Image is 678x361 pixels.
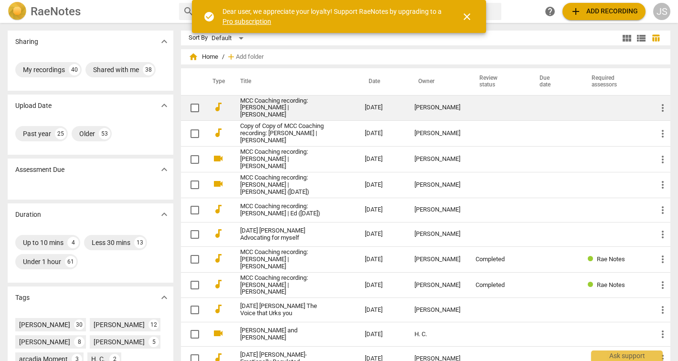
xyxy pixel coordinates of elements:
[357,222,407,246] td: [DATE]
[212,31,247,46] div: Default
[23,65,65,74] div: My recordings
[8,2,171,21] a: LogoRaeNotes
[461,11,473,22] span: close
[657,304,668,316] span: more_vert
[148,319,159,330] div: 12
[528,68,580,95] th: Due date
[414,156,460,163] div: [PERSON_NAME]
[657,229,668,240] span: more_vert
[541,3,559,20] a: Help
[159,209,170,220] span: expand_more
[212,328,224,339] span: videocam
[414,181,460,189] div: [PERSON_NAME]
[222,53,224,61] span: /
[15,165,64,175] p: Assessment Due
[620,31,634,45] button: Tile view
[588,255,597,263] span: Review status: completed
[414,282,460,289] div: [PERSON_NAME]
[212,101,224,113] span: audiotrack
[570,6,582,17] span: add
[79,129,95,138] div: Older
[222,18,271,25] a: Pro subscription
[205,68,229,95] th: Type
[634,31,648,45] button: List view
[562,3,646,20] button: Upload
[597,281,625,288] span: Rae Notes
[357,172,407,198] td: [DATE]
[657,102,668,114] span: more_vert
[476,282,520,289] div: Completed
[212,278,224,290] span: audiotrack
[357,147,407,172] td: [DATE]
[15,293,30,303] p: Tags
[414,256,460,263] div: [PERSON_NAME]
[591,350,663,361] div: Ask support
[357,322,407,347] td: [DATE]
[19,337,70,347] div: [PERSON_NAME]
[67,237,79,248] div: 4
[597,255,625,263] span: Rae Notes
[222,7,444,26] div: Dear user, we appreciate your loyalty! Support RaeNotes by upgrading to a
[357,95,407,121] td: [DATE]
[544,6,556,17] span: help
[240,203,330,217] a: MCC Coaching recording: [PERSON_NAME] | Ed ([DATE])
[657,254,668,265] span: more_vert
[240,174,330,196] a: MCC Coaching recording: [PERSON_NAME] | [PERSON_NAME] ([DATE])
[203,11,215,22] span: check_circle
[240,97,330,119] a: MCC Coaching recording: [PERSON_NAME] | [PERSON_NAME]
[55,128,66,139] div: 25
[93,65,139,74] div: Shared with me
[414,231,460,238] div: [PERSON_NAME]
[357,68,407,95] th: Date
[240,227,330,242] a: [DATE] [PERSON_NAME] Advocating for myself
[31,5,81,18] h2: RaeNotes
[414,206,460,213] div: [PERSON_NAME]
[414,130,460,137] div: [PERSON_NAME]
[468,68,528,95] th: Review status
[157,290,171,305] button: Show more
[212,228,224,239] span: audiotrack
[357,198,407,222] td: [DATE]
[651,33,660,42] span: table_chart
[570,6,638,17] span: Add recording
[414,331,460,338] div: H. C.
[240,123,330,144] a: Copy of Copy of MCC Coaching recording: [PERSON_NAME] | [PERSON_NAME]
[189,52,198,62] span: home
[657,128,668,139] span: more_vert
[357,121,407,147] td: [DATE]
[636,32,647,44] span: view_list
[183,6,194,17] span: search
[23,129,51,138] div: Past year
[69,64,80,75] div: 40
[229,68,357,95] th: Title
[23,238,64,247] div: Up to 10 mins
[226,52,236,62] span: add
[212,153,224,164] span: videocam
[74,337,85,347] div: 8
[94,337,145,347] div: [PERSON_NAME]
[648,31,663,45] button: Table view
[240,149,330,170] a: MCC Coaching recording: [PERSON_NAME] | [PERSON_NAME]
[157,207,171,222] button: Show more
[15,210,41,220] p: Duration
[159,292,170,303] span: expand_more
[74,319,85,330] div: 30
[357,272,407,298] td: [DATE]
[240,275,330,296] a: MCC Coaching recording: [PERSON_NAME] | [PERSON_NAME]
[621,32,633,44] span: view_module
[157,162,171,177] button: Show more
[159,36,170,47] span: expand_more
[240,303,330,317] a: [DATE] [PERSON_NAME] The Voice that Urks you
[189,34,208,42] div: Sort By
[212,127,224,138] span: audiotrack
[19,320,70,329] div: [PERSON_NAME]
[580,68,649,95] th: Required assessors
[159,164,170,175] span: expand_more
[657,329,668,340] span: more_vert
[148,337,159,347] div: 5
[212,253,224,264] span: audiotrack
[15,101,52,111] p: Upload Date
[189,52,218,62] span: Home
[92,238,130,247] div: Less 30 mins
[588,281,597,288] span: Review status: completed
